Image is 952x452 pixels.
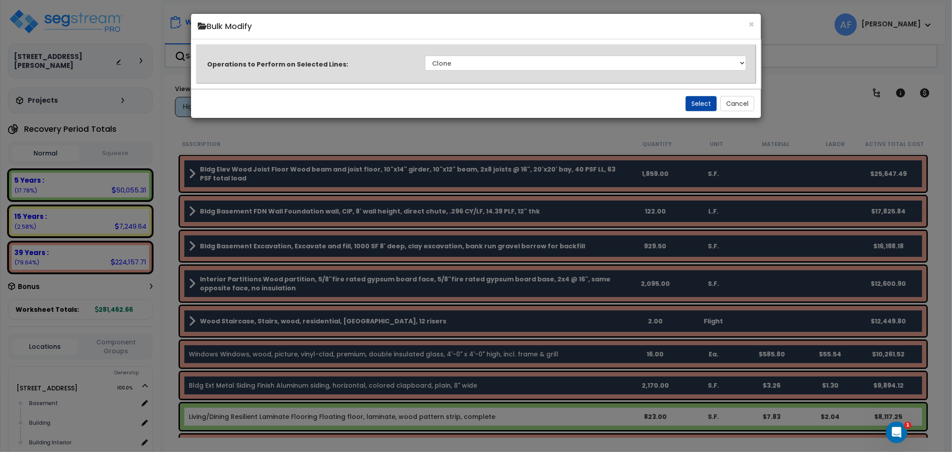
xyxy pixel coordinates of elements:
[748,20,754,29] button: ×
[904,422,911,429] span: 1
[207,60,349,69] label: Operations to Perform on Selected Lines:
[886,422,907,443] iframe: Intercom live chat
[720,96,754,111] button: Cancel
[686,96,717,111] button: Select
[198,21,755,32] h4: Bulk Modify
